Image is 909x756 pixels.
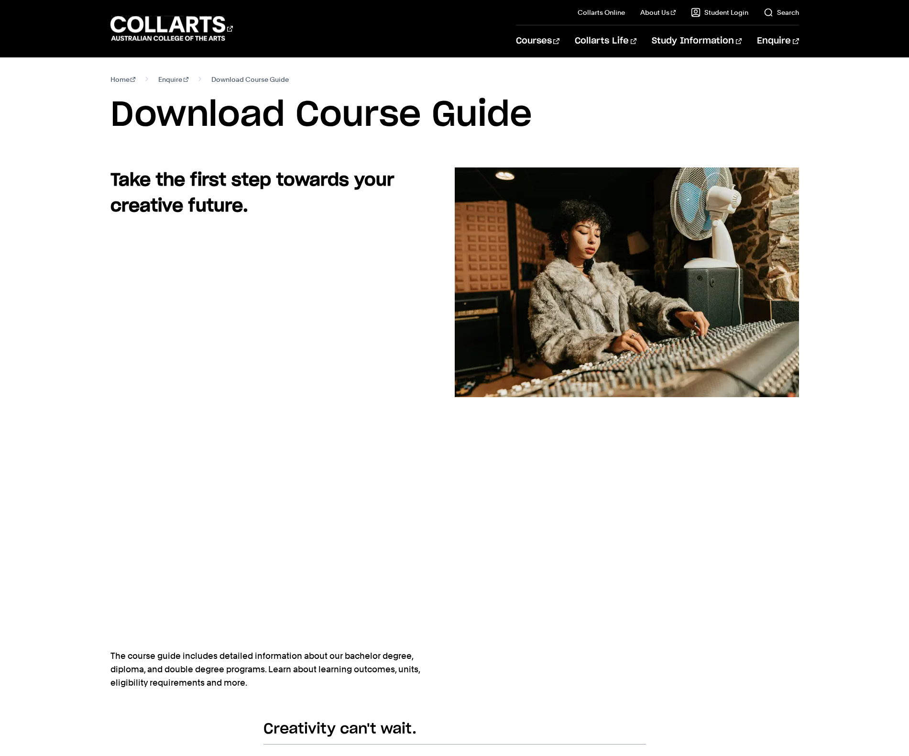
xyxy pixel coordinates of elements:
a: Collarts Online [578,8,625,17]
p: The course guide includes detailed information about our bachelor degree, diploma, and double deg... [110,649,424,689]
a: Student Login [691,8,748,17]
a: Courses [516,25,559,57]
a: Home [110,73,136,86]
strong: Take the first step towards your creative future. [110,172,394,215]
a: About Us [640,8,676,17]
a: Collarts Life [575,25,636,57]
a: Enquire [757,25,799,57]
a: Enquire [158,73,188,86]
h1: Download Course Guide [110,94,799,137]
div: Go to homepage [110,15,233,42]
span: Download Course Guide [211,73,289,86]
a: Search [764,8,799,17]
h2: Creativity can't wait. [263,720,646,745]
a: Study Information [652,25,742,57]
